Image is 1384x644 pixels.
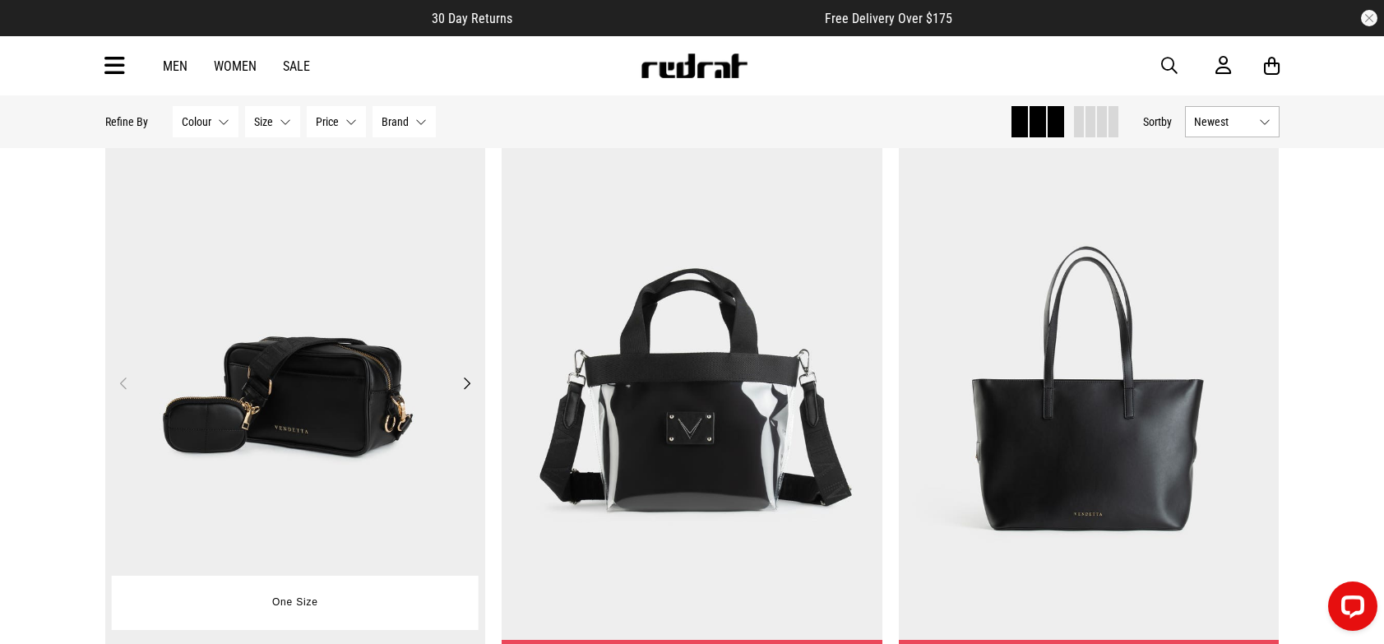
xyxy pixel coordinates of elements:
[245,106,300,137] button: Size
[260,588,331,618] button: One Size
[545,10,792,26] iframe: Customer reviews powered by Trustpilot
[182,115,211,128] span: Colour
[283,58,310,74] a: Sale
[1194,115,1252,128] span: Newest
[307,106,366,137] button: Price
[640,53,748,78] img: Redrat logo
[382,115,409,128] span: Brand
[432,11,512,26] span: 30 Day Returns
[456,373,477,393] button: Next
[825,11,952,26] span: Free Delivery Over $175
[105,115,148,128] p: Refine By
[1315,575,1384,644] iframe: LiveChat chat widget
[316,115,339,128] span: Price
[1161,115,1172,128] span: by
[373,106,436,137] button: Brand
[173,106,238,137] button: Colour
[254,115,273,128] span: Size
[163,58,187,74] a: Men
[1185,106,1280,137] button: Newest
[1143,112,1172,132] button: Sortby
[214,58,257,74] a: Women
[113,373,134,393] button: Previous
